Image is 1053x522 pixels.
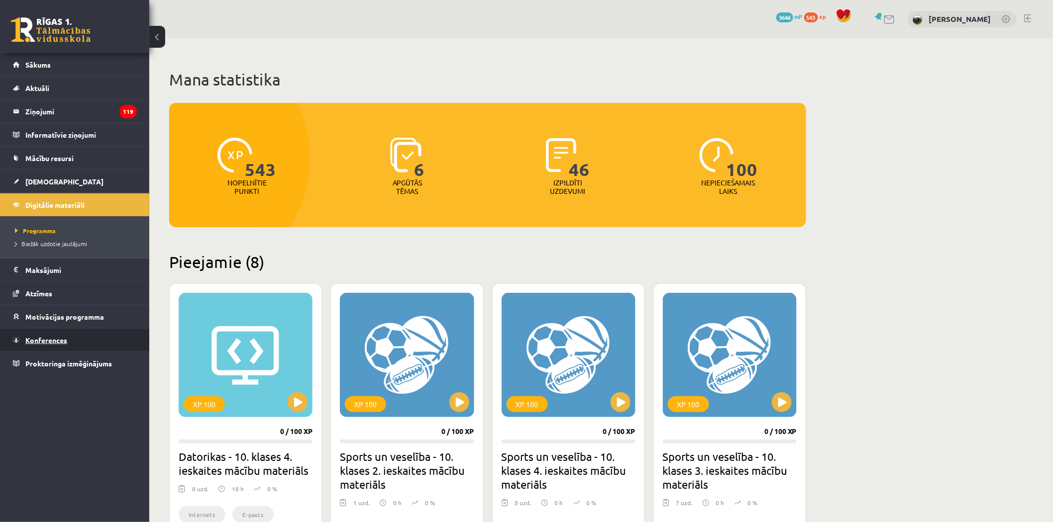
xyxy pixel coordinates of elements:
[25,336,67,345] span: Konferences
[776,12,793,22] span: 3646
[25,84,49,92] span: Aktuāli
[184,396,225,412] div: XP 100
[345,396,386,412] div: XP 100
[425,498,435,507] p: 0 %
[913,15,923,25] img: Guntis Smalkais
[390,138,421,173] img: icon-learned-topics-4a711ccc23c960034f471b6e78daf4a3bad4a20eaf4de84257b87e66633f6470.svg
[340,449,474,491] h2: Sports un veselība - 10. klases 2. ieskaites mācību materiāls
[727,138,758,178] span: 100
[13,170,137,193] a: [DEMOGRAPHIC_DATA]
[820,12,826,20] span: xp
[748,498,758,507] p: 0 %
[13,329,137,351] a: Konferences
[804,12,831,20] a: 543 xp
[15,226,139,235] a: Programma
[502,449,635,491] h2: Sports un veselība - 10. klases 4. ieskaites mācību materiāls
[15,240,87,248] span: Biežāk uzdotie jautājumi
[515,498,531,513] div: 8 uzd.
[232,484,244,493] p: 18 h
[569,138,590,178] span: 46
[169,252,806,271] h2: Pieejamie (8)
[25,259,137,281] legend: Maksājumi
[15,239,139,248] a: Biežāk uzdotie jautājumi
[25,312,104,321] span: Motivācijas programma
[507,396,548,412] div: XP 100
[13,77,137,99] a: Aktuāli
[245,138,276,178] span: 543
[555,498,563,507] p: 0 h
[546,138,577,173] img: icon-completed-tasks-ad58ae20a441b2904462921112bc710f1caf180af7a3daa7317a5a94f2d26646.svg
[13,147,137,170] a: Mācību resursi
[393,498,402,507] p: 0 h
[13,282,137,305] a: Atzīmes
[548,178,587,195] p: Izpildīti uzdevumi
[776,12,803,20] a: 3646 mP
[795,12,803,20] span: mP
[169,70,806,89] h1: Mana statistika
[25,177,104,186] span: [DEMOGRAPHIC_DATA]
[663,449,797,491] h2: Sports un veselība - 10. klases 3. ieskaites mācību materiāls
[414,138,424,178] span: 6
[25,123,137,146] legend: Informatīvie ziņojumi
[25,200,85,209] span: Digitālie materiāli
[179,449,313,477] h2: Datorikas - 10. klases 4. ieskaites mācību materiāls
[804,12,818,22] span: 543
[13,53,137,76] a: Sākums
[25,289,52,298] span: Atzīmes
[15,227,56,235] span: Programma
[13,305,137,328] a: Motivācijas programma
[702,178,755,195] p: Nepieciešamais laiks
[676,498,693,513] div: 7 uzd.
[217,138,252,173] img: icon-xp-0682a9bc20223a9ccc6f5883a126b849a74cddfe5390d2b41b4391c66f2066e7.svg
[25,60,51,69] span: Sākums
[25,359,112,368] span: Proktoringa izmēģinājums
[13,352,137,375] a: Proktoringa izmēģinājums
[353,498,370,513] div: 1 uzd.
[227,178,267,195] p: Nopelnītie punkti
[13,193,137,216] a: Digitālie materiāli
[587,498,597,507] p: 0 %
[13,259,137,281] a: Maksājumi
[929,14,991,24] a: [PERSON_NAME]
[13,123,137,146] a: Informatīvie ziņojumi
[267,484,277,493] p: 0 %
[13,100,137,123] a: Ziņojumi119
[668,396,709,412] div: XP 100
[716,498,725,507] p: 0 h
[388,178,427,195] p: Apgūtās tēmas
[25,154,74,163] span: Mācību resursi
[25,100,137,123] legend: Ziņojumi
[119,105,137,118] i: 119
[11,17,91,42] a: Rīgas 1. Tālmācības vidusskola
[192,484,209,499] div: 8 uzd.
[699,138,734,173] img: icon-clock-7be60019b62300814b6bd22b8e044499b485619524d84068768e800edab66f18.svg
